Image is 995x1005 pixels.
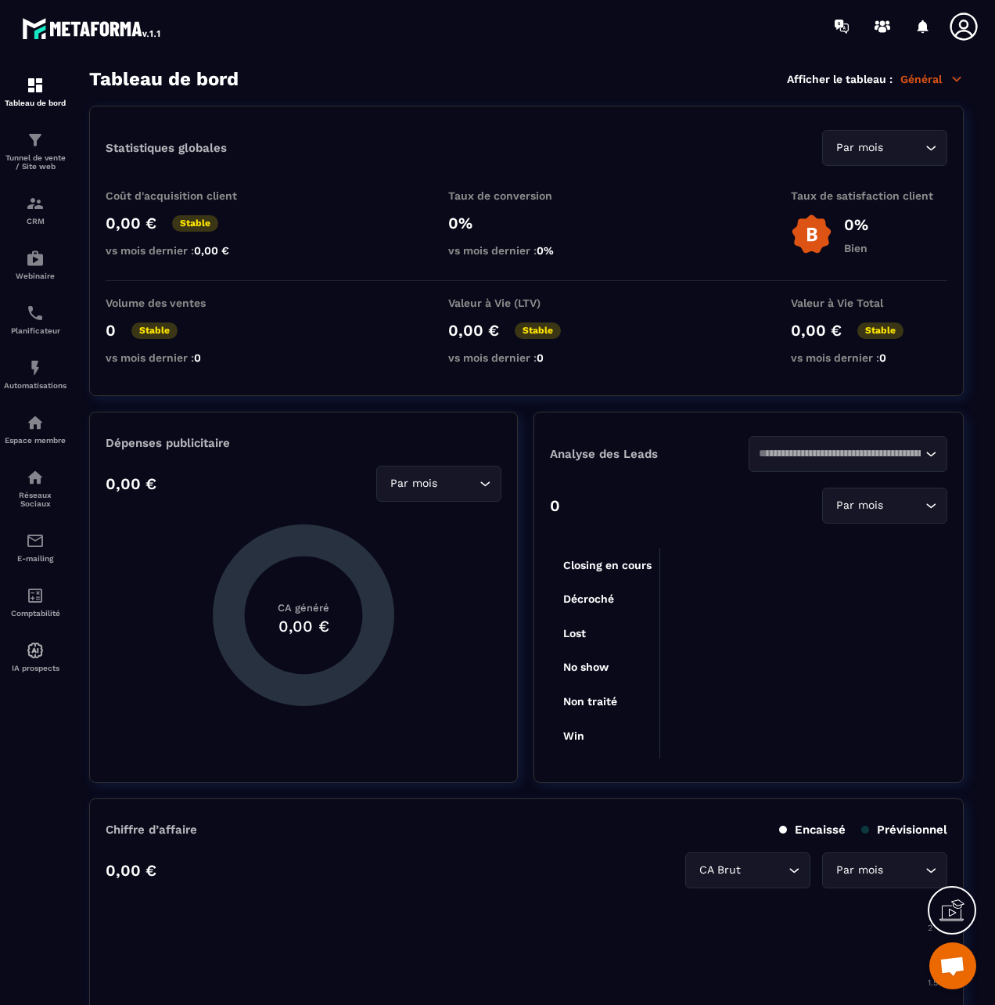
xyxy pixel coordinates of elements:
[4,402,66,456] a: automationsautomationsEspace membre
[4,436,66,445] p: Espace membre
[4,326,66,335] p: Planificateur
[26,304,45,322] img: scheduler
[22,14,163,42] img: logo
[537,244,554,257] span: 0%
[448,321,499,340] p: 0,00 €
[4,554,66,563] p: E-mailing
[4,575,66,629] a: accountantaccountantComptabilité
[194,351,201,364] span: 0
[26,468,45,487] img: social-network
[550,496,560,515] p: 0
[791,189,947,202] p: Taux de satisfaction client
[844,215,868,234] p: 0%
[861,823,947,837] p: Prévisionnel
[4,381,66,390] p: Automatisations
[822,488,947,524] div: Search for option
[4,237,66,292] a: automationsautomationsWebinaire
[386,475,440,492] span: Par mois
[515,322,561,339] p: Stable
[832,139,886,157] span: Par mois
[106,351,262,364] p: vs mois dernier :
[563,559,652,572] tspan: Closing en cours
[4,182,66,237] a: formationformationCRM
[172,215,218,232] p: Stable
[563,593,614,605] tspan: Décroché
[26,531,45,550] img: email
[791,297,947,309] p: Valeur à Vie Total
[26,641,45,660] img: automations
[448,189,605,202] p: Taux de conversion
[4,99,66,107] p: Tableau de bord
[4,153,66,171] p: Tunnel de vente / Site web
[822,130,947,166] div: Search for option
[857,322,903,339] p: Stable
[779,823,846,837] p: Encaissé
[744,862,785,879] input: Search for option
[4,491,66,508] p: Réseaux Sociaux
[448,244,605,257] p: vs mois dernier :
[448,351,605,364] p: vs mois dernier :
[928,978,938,988] tspan: 1.5
[440,475,476,492] input: Search for option
[106,823,197,837] p: Chiffre d’affaire
[131,322,178,339] p: Stable
[4,609,66,618] p: Comptabilité
[106,861,156,880] p: 0,00 €
[4,520,66,575] a: emailemailE-mailing
[89,68,239,90] h3: Tableau de bord
[4,119,66,182] a: formationformationTunnel de vente / Site web
[537,351,544,364] span: 0
[4,217,66,225] p: CRM
[879,351,886,364] span: 0
[448,214,605,232] p: 0%
[791,351,947,364] p: vs mois dernier :
[376,466,501,502] div: Search for option
[106,141,227,155] p: Statistiques globales
[26,76,45,95] img: formation
[106,321,116,340] p: 0
[106,436,501,450] p: Dépenses publicitaire
[563,661,609,673] tspan: No show
[822,852,947,888] div: Search for option
[685,852,810,888] div: Search for option
[4,64,66,119] a: formationformationTableau de bord
[759,445,921,463] input: Search for option
[929,942,976,989] a: Ouvrir le chat
[563,729,584,742] tspan: Win
[886,139,921,157] input: Search for option
[563,695,617,708] tspan: Non traité
[106,474,156,493] p: 0,00 €
[26,194,45,213] img: formation
[749,436,947,472] div: Search for option
[550,447,749,461] p: Analyse des Leads
[832,497,886,514] span: Par mois
[832,862,886,879] span: Par mois
[791,321,842,340] p: 0,00 €
[4,347,66,402] a: automationsautomationsAutomatisations
[4,272,66,280] p: Webinaire
[791,214,832,255] img: b-badge-o.b3b20ee6.svg
[563,627,586,639] tspan: Lost
[106,244,262,257] p: vs mois dernier :
[106,297,262,309] p: Volume des ventes
[4,456,66,520] a: social-networksocial-networkRéseaux Sociaux
[844,242,868,254] p: Bien
[194,244,229,257] span: 0,00 €
[26,131,45,149] img: formation
[106,189,262,202] p: Coût d'acquisition client
[106,214,156,232] p: 0,00 €
[886,497,921,514] input: Search for option
[900,72,964,86] p: Général
[26,586,45,605] img: accountant
[4,664,66,672] p: IA prospects
[695,862,744,879] span: CA Brut
[26,249,45,268] img: automations
[26,358,45,377] img: automations
[448,297,605,309] p: Valeur à Vie (LTV)
[4,292,66,347] a: schedulerschedulerPlanificateur
[26,413,45,432] img: automations
[787,73,893,85] p: Afficher le tableau :
[886,862,921,879] input: Search for option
